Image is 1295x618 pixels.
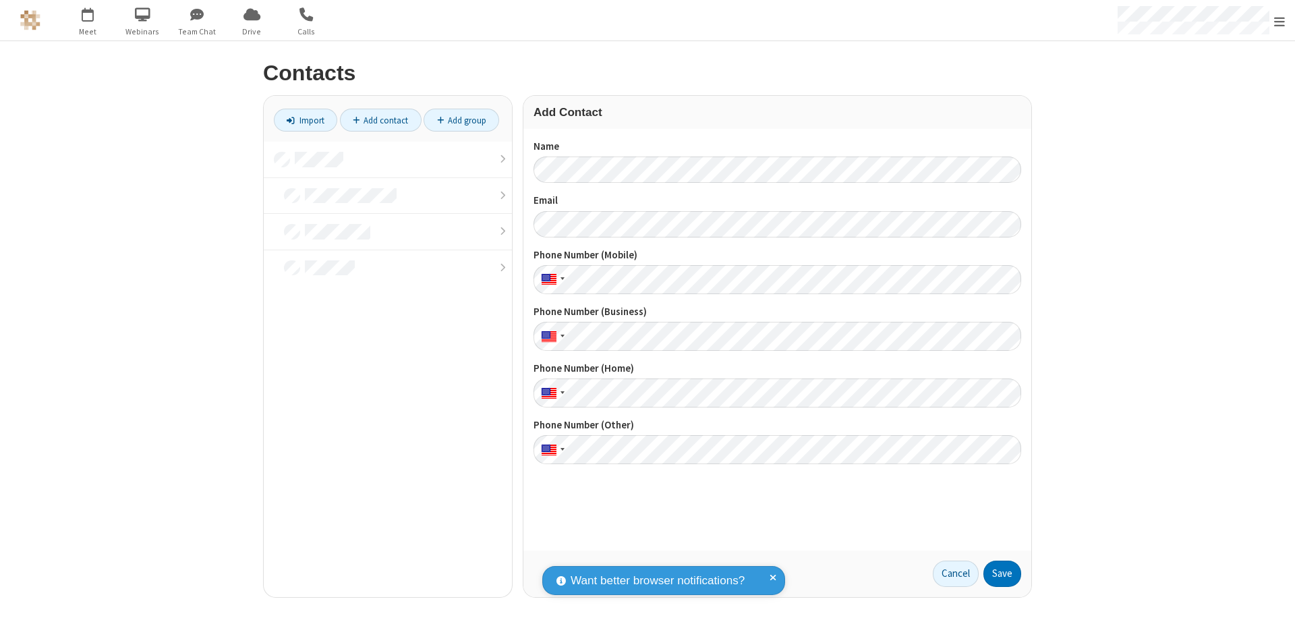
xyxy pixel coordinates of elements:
span: Want better browser notifications? [571,572,745,590]
span: Webinars [117,26,168,38]
div: United States: + 1 [534,322,569,351]
h3: Add Contact [534,106,1021,119]
button: Save [983,561,1021,588]
label: Name [534,139,1021,154]
iframe: Chat [1261,583,1285,609]
div: United States: + 1 [534,265,569,294]
span: Calls [281,26,332,38]
label: Email [534,193,1021,208]
img: QA Selenium DO NOT DELETE OR CHANGE [20,10,40,30]
span: Meet [63,26,113,38]
a: Cancel [933,561,979,588]
div: United States: + 1 [534,435,569,464]
a: Add group [424,109,499,132]
a: Import [274,109,337,132]
span: Drive [227,26,277,38]
div: United States: + 1 [534,378,569,408]
label: Phone Number (Mobile) [534,248,1021,263]
label: Phone Number (Business) [534,304,1021,320]
span: Team Chat [172,26,223,38]
h2: Contacts [263,61,1032,85]
label: Phone Number (Other) [534,418,1021,433]
a: Add contact [340,109,422,132]
label: Phone Number (Home) [534,361,1021,376]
